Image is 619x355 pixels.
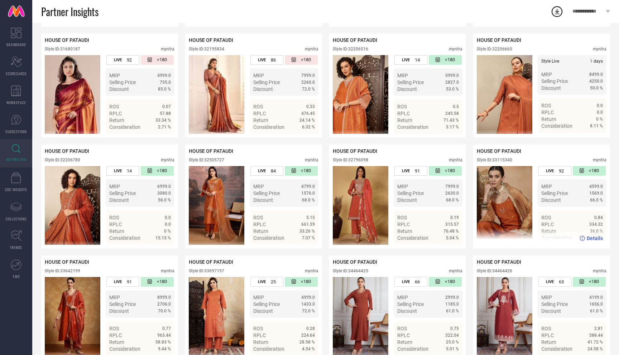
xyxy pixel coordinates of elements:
[161,268,174,273] div: myntra
[477,157,512,162] div: Style ID: 33115340
[165,215,171,220] span: 0.0
[6,71,27,76] span: SCORECARDS
[189,157,224,162] div: Style ID: 32505727
[443,26,459,32] span: Details
[6,157,26,162] span: INSPIRATION
[114,58,122,62] span: LIVE
[162,326,171,331] span: 0.77
[429,277,462,287] div: Number of days since the style was first listed on the platform
[597,103,603,108] span: 0.0
[157,73,171,78] span: 4999.0
[109,215,119,220] span: ROS
[594,215,603,220] span: 0.84
[301,191,315,196] span: 1576.0
[397,215,407,220] span: ROS
[541,308,561,314] span: Discount
[445,168,455,174] span: <180
[141,166,174,176] div: Number of days since the style was first listed on the platform
[538,166,571,176] div: Number of days the style has been live on the platform
[394,166,427,176] div: Number of days the style has been live on the platform
[397,86,417,92] span: Discount
[6,100,26,105] span: WORKSPACE
[541,78,568,84] span: Selling Price
[541,184,552,189] span: MRP
[109,228,124,234] span: Return
[250,55,283,65] div: Number of days the style has been live on the platform
[541,197,561,203] span: Discount
[397,197,417,203] span: Discount
[415,168,420,174] span: 91
[109,79,136,85] span: Selling Price
[109,111,122,116] span: RPLC
[253,111,266,116] span: RPLC
[253,332,266,338] span: RPLC
[589,302,603,307] span: 1656.0
[253,228,268,234] span: Return
[45,157,80,162] div: Style ID: 32206780
[306,326,315,331] span: 0.28
[148,137,171,143] a: Details
[397,190,424,196] span: Selling Price
[299,26,315,32] span: Details
[155,26,171,32] span: Details
[189,166,244,245] img: Style preview image
[106,277,139,287] div: Number of days the style has been live on the platform
[445,302,459,307] span: 1185.0
[45,55,100,134] img: Style preview image
[445,191,459,196] span: 2630.0
[109,222,122,227] span: RPLC
[301,168,311,174] span: <180
[397,184,408,189] span: MRP
[436,137,459,143] a: Details
[165,222,171,227] span: 0.0
[541,190,568,196] span: Selling Price
[305,47,318,52] div: myntra
[13,274,20,279] span: FWD
[443,248,459,254] span: Details
[306,215,315,220] span: 5.15
[148,26,171,32] a: Details
[45,148,89,154] span: HOUSE OF PATAUDI
[541,110,554,115] span: RPLC
[189,148,233,154] span: HOUSE OF PATAUDI
[397,222,410,227] span: RPLC
[445,295,459,300] span: 2999.0
[587,26,603,32] span: Details
[305,268,318,273] div: myntra
[158,198,171,203] span: 56.0 %
[141,277,174,287] div: Number of days since the style was first listed on the platform
[189,55,244,134] img: Style preview image
[5,187,27,192] span: CDC INSIGHTS
[253,104,263,110] span: ROS
[253,215,263,220] span: ROS
[271,168,276,174] span: 84
[333,259,377,265] span: HOUSE OF PATAUDI
[590,308,603,313] span: 61.0 %
[541,326,551,331] span: ROS
[127,57,132,63] span: 92
[402,58,410,62] span: LIVE
[590,59,603,64] span: days
[541,222,554,227] span: RPLC
[301,295,315,300] span: 4999.0
[109,190,136,196] span: Selling Price
[546,279,554,284] span: LIVE
[109,86,129,92] span: Discount
[446,87,459,92] span: 53.0 %
[450,215,459,220] span: 0.19
[333,268,368,273] div: Style ID: 34464425
[580,26,603,32] a: Details
[253,184,264,189] span: MRP
[589,79,603,84] span: 4250.0
[477,259,521,265] span: HOUSE OF PATAUDI
[415,57,420,63] span: 14
[301,111,315,116] span: 476.45
[155,118,171,123] span: 33.34 %
[590,86,603,91] span: 50.0 %
[477,47,512,52] div: Style ID: 32206665
[127,168,132,174] span: 14
[446,308,459,313] span: 61.0 %
[436,248,459,254] a: Details
[109,124,140,130] span: Consideration
[333,148,377,154] span: HOUSE OF PATAUDI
